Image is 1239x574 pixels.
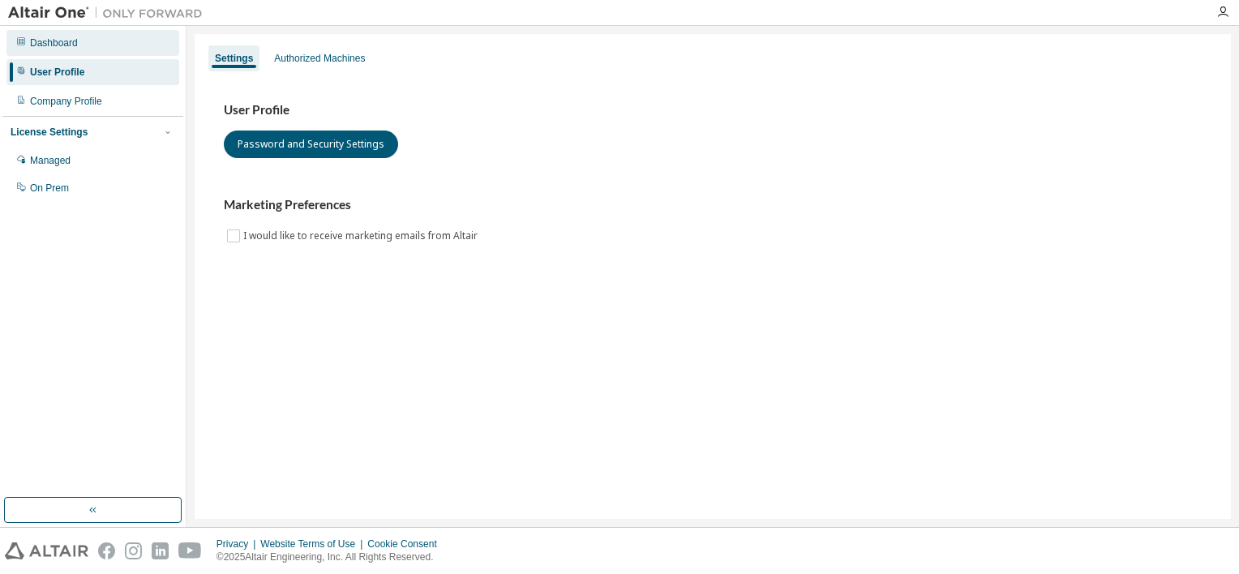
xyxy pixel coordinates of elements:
[11,126,88,139] div: License Settings
[98,542,115,559] img: facebook.svg
[217,538,260,550] div: Privacy
[30,95,102,108] div: Company Profile
[30,36,78,49] div: Dashboard
[243,226,481,246] label: I would like to receive marketing emails from Altair
[367,538,446,550] div: Cookie Consent
[224,131,398,158] button: Password and Security Settings
[5,542,88,559] img: altair_logo.svg
[30,66,84,79] div: User Profile
[274,52,365,65] div: Authorized Machines
[260,538,367,550] div: Website Terms of Use
[30,182,69,195] div: On Prem
[178,542,202,559] img: youtube.svg
[224,197,1202,213] h3: Marketing Preferences
[30,154,71,167] div: Managed
[224,102,1202,118] h3: User Profile
[215,52,253,65] div: Settings
[152,542,169,559] img: linkedin.svg
[125,542,142,559] img: instagram.svg
[217,550,447,564] p: © 2025 Altair Engineering, Inc. All Rights Reserved.
[8,5,211,21] img: Altair One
